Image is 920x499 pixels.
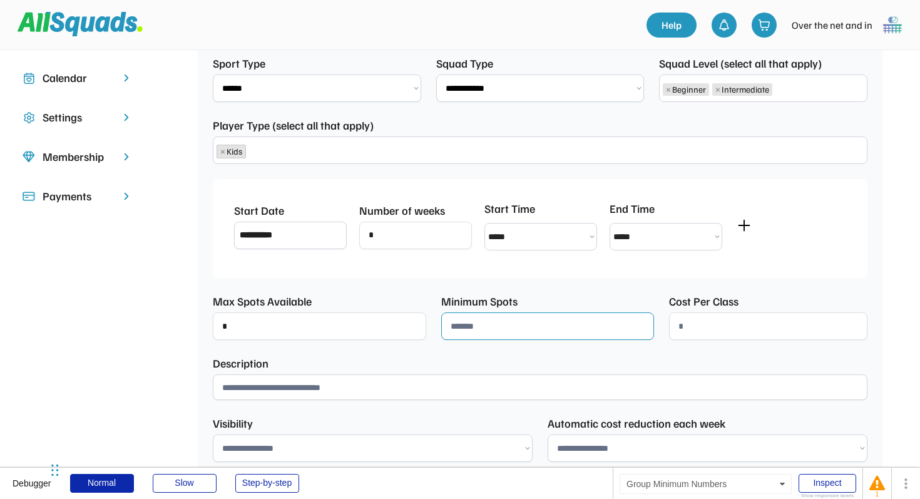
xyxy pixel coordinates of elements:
[712,83,772,96] li: Intermediate
[43,69,113,86] div: Calendar
[23,151,35,163] img: Icon%20copy%208.svg
[213,415,282,432] div: Visibility
[663,83,709,96] li: Beginner
[758,19,770,31] img: shopping-cart-01%20%281%29.svg
[235,474,299,493] div: Step-by-step
[718,19,730,31] img: bell-03%20%281%29.svg
[669,293,739,310] div: Cost Per Class
[213,355,268,372] div: Description
[869,491,885,498] div: 1
[441,293,518,310] div: Minimum Spots
[610,200,655,217] div: End Time
[666,85,671,94] span: ×
[120,151,133,163] img: chevron-right.svg
[880,13,905,38] img: 1000005499.png
[799,493,856,498] div: Show responsive boxes
[23,111,35,124] img: Icon%20copy%2016.svg
[799,474,856,493] div: Inspect
[23,190,35,203] img: Icon%20%2815%29.svg
[715,85,720,94] span: ×
[120,72,133,84] img: chevron-right.svg
[234,202,284,219] div: Start Date
[213,55,282,72] div: Sport Type
[359,202,445,219] div: Number of weeks
[23,72,35,85] img: Icon%20copy%207.svg
[43,188,113,205] div: Payments
[120,190,133,202] img: chevron-right.svg
[18,12,143,36] img: Squad%20Logo.svg
[120,111,133,123] img: chevron-right.svg
[213,293,312,310] div: Max Spots Available
[217,145,246,158] li: Kids
[548,415,725,432] div: Automatic cost reduction each week
[70,474,134,493] div: Normal
[220,147,225,156] span: ×
[153,474,217,493] div: Slow
[213,117,374,134] div: Player Type (select all that apply)
[436,55,505,72] div: Squad Type
[484,200,535,217] div: Start Time
[43,148,113,165] div: Membership
[43,109,113,126] div: Settings
[792,18,872,33] div: Over the net and in
[659,55,822,72] div: Squad Level (select all that apply)
[647,13,697,38] a: Help
[620,474,792,494] div: Group Minimum Numbers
